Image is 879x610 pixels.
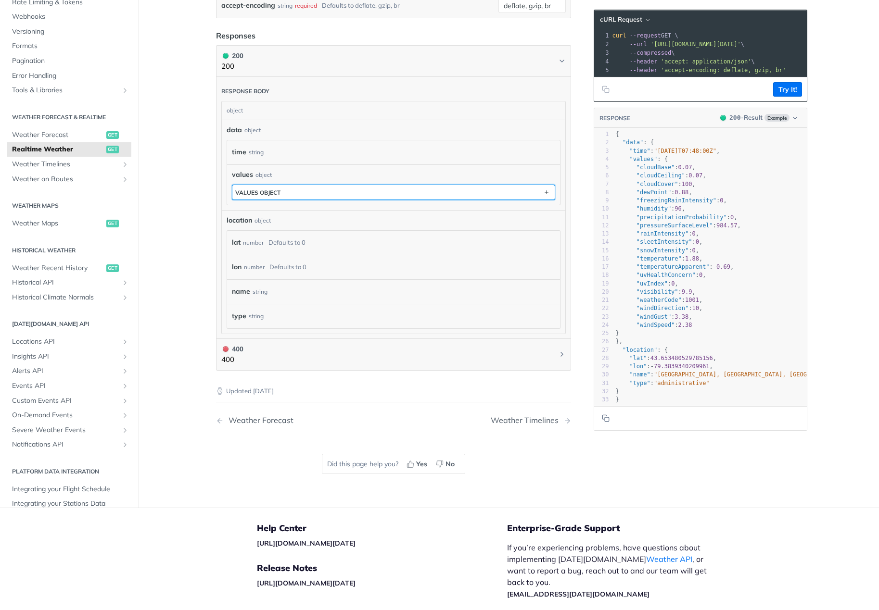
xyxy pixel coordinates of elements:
span: 43.653480529785156 [650,355,713,361]
div: 26 [594,337,609,346]
span: values [232,170,253,180]
span: 0.07 [688,172,702,179]
span: Weather on Routes [12,174,119,184]
span: 0 [720,197,723,204]
span: : , [616,355,717,361]
span: } [616,396,619,403]
div: 18 [594,271,609,279]
span: : , [616,214,738,221]
h2: Historical Weather [7,246,131,255]
button: Show subpages for Weather on Routes [121,175,129,183]
span: "rainIntensity" [637,230,688,237]
a: Error Handling [7,69,131,83]
div: 4 [594,155,609,163]
a: Weather Mapsget [7,216,131,231]
div: 31 [594,379,609,387]
span: "freezingRainIntensity" [637,197,716,204]
div: object [244,126,261,135]
label: lat [232,236,241,249]
span: 96 [675,205,681,212]
span: GET \ [612,32,678,39]
button: Show subpages for Alerts API [121,368,129,375]
span: Integrating your Flight Schedule [12,485,129,494]
span: } [616,388,619,395]
span: : , [616,255,703,262]
span: "location" [623,347,657,353]
div: 19 [594,280,609,288]
span: 'accept-encoding: deflate, gzip, br' [661,67,786,74]
span: Pagination [12,56,129,66]
span: Yes [416,459,427,469]
button: Try It! [773,82,802,97]
span: : , [616,305,703,311]
span: : , [616,189,692,196]
span: Webhooks [12,12,129,22]
div: 33 [594,396,609,404]
a: Tools & LibrariesShow subpages for Tools & Libraries [7,84,131,98]
span: : , [616,297,703,303]
span: cURL Request [600,15,642,24]
span: Formats [12,42,129,51]
span: Error Handling [12,71,129,81]
span: "windGust" [637,313,671,320]
span: "uvHealthConcern" [637,272,696,278]
div: 1 [594,130,609,138]
span: : , [616,280,678,287]
button: values object [232,185,555,199]
span: "sleetIntensity" [637,238,692,245]
span: - [713,263,716,270]
span: \ [612,50,675,56]
span: 0.88 [675,189,688,196]
button: Copy to clipboard [599,82,612,97]
span: get [106,264,119,272]
div: 15 [594,247,609,255]
span: '[URL][DOMAIN_NAME][DATE]' [650,41,741,48]
span: No [446,459,455,469]
div: Weather Forecast [224,416,293,425]
span: "lon" [629,363,647,370]
h5: Release Notes [257,562,507,574]
span: \ [612,41,745,48]
div: 24 [594,321,609,329]
div: 6 [594,172,609,180]
div: 22 [594,304,609,312]
button: Show subpages for Severe Weather Events [121,426,129,434]
a: Integrating your Flight Schedule [7,482,131,497]
span: 0 [692,230,695,237]
span: "humidity" [637,205,671,212]
a: [EMAIL_ADDRESS][DATE][DOMAIN_NAME] [507,590,650,598]
div: 1 [594,31,611,40]
div: 23 [594,313,609,321]
span: Insights API [12,352,119,361]
span: --header [630,67,658,74]
span: 0.69 [716,263,730,270]
button: 200 200200 [221,50,566,72]
span: "administrative" [654,380,710,386]
span: "values" [629,156,657,162]
div: string [249,309,264,323]
span: : [616,322,692,328]
a: Realtime Weatherget [7,143,131,157]
button: Show subpages for On-Demand Events [121,411,129,419]
span: Weather Maps [12,219,104,228]
span: { [616,131,619,137]
span: : , [616,148,720,154]
a: [URL][DOMAIN_NAME][DATE] [257,539,356,548]
span: 984.57 [716,222,737,229]
span: : , [616,272,706,278]
span: : [616,380,710,386]
div: 5 [594,163,609,172]
span: Realtime Weather [12,145,104,155]
a: Weather Forecastget [7,128,131,142]
a: Integrating your Stations Data [7,497,131,511]
p: 400 [221,354,243,365]
span: 200 [223,53,229,59]
span: }, [616,338,623,345]
button: Show subpages for Historical Climate Normals [121,294,129,301]
div: 200 200200 [216,77,571,339]
span: Versioning [12,27,129,37]
a: Versioning [7,25,131,39]
span: : , [616,205,686,212]
span: : , [616,288,696,295]
span: 100 [682,181,692,187]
